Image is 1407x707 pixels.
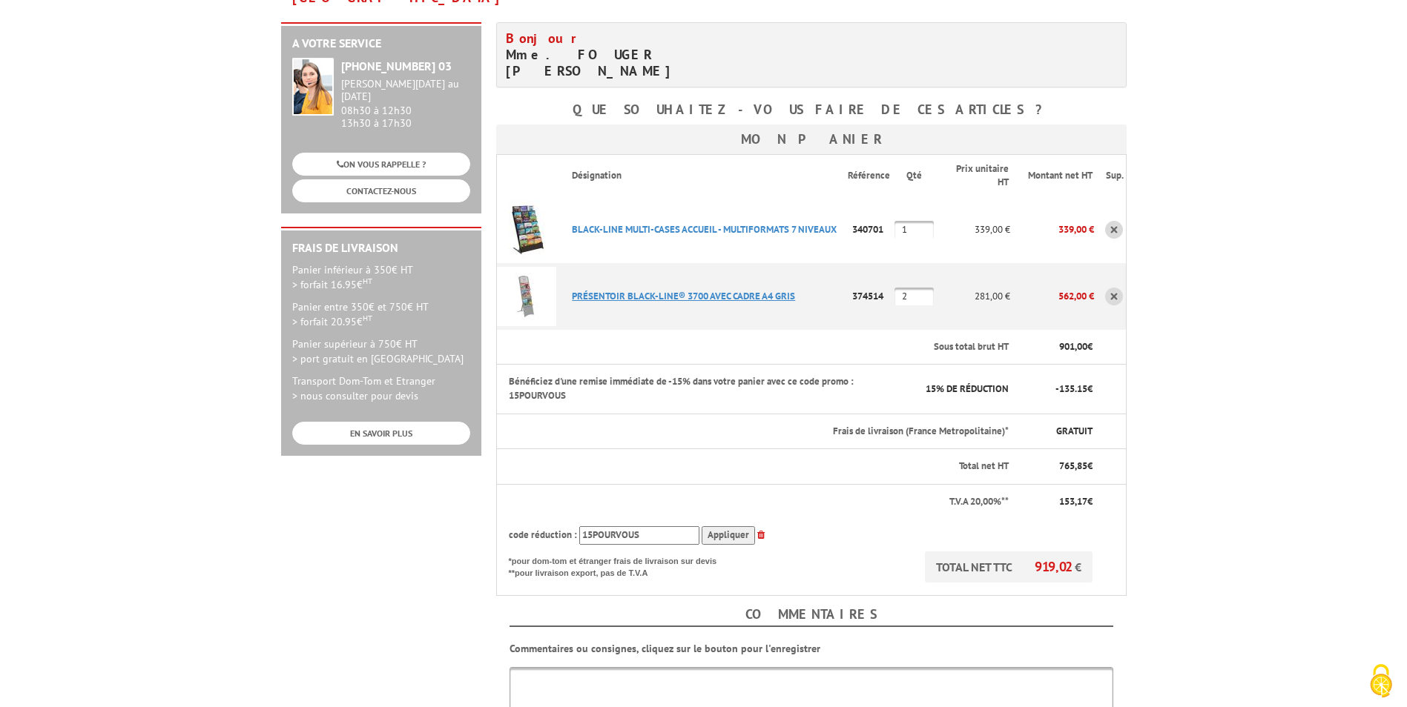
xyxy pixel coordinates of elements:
p: 340701 [848,216,894,242]
a: PRéSENTOIR BLACK-LINE® 3700 AVEC CADRE A4 GRIS [572,290,795,302]
h4: Mme. FOUGER [PERSON_NAME] [506,30,800,79]
p: TOTAL NET TTC € [925,551,1093,582]
p: € [1022,495,1093,509]
h4: Commentaires [510,603,1113,627]
th: Bénéficiez d'une remise immédiate de -15% dans votre panier avec ce code promo : 15POURVOUS [496,365,894,414]
img: widget-service.jpg [292,58,334,116]
p: Frais de livraison (France Metropolitaine)* [572,425,1009,439]
span: 765,85 [1059,459,1087,472]
th: Sous total brut HT [560,330,1010,365]
p: 281,00 € [934,283,1010,309]
img: PRéSENTOIR BLACK-LINE® 3700 AVEC CADRE A4 GRIS [497,267,556,326]
b: Commentaires ou consignes, cliquez sur le bouton pour l'enregistrer [510,642,820,655]
sup: HT [363,276,372,286]
a: BLACK-LINE MULTI-CASES ACCUEIL - MULTIFORMATS 7 NIVEAUX [572,223,837,236]
p: T.V.A 20,00%** [509,495,1009,509]
span: 153,17 [1059,495,1087,508]
p: Transport Dom-Tom et Etranger [292,374,470,403]
span: > port gratuit en [GEOGRAPHIC_DATA] [292,352,464,365]
span: GRATUIT [1056,425,1093,437]
p: Référence [848,169,893,183]
span: > forfait 20.95€ [292,315,372,328]
input: Appliquer [702,526,755,545]
img: Cookies (fenêtre modale) [1362,663,1400,700]
a: ON VOUS RAPPELLE ? [292,153,470,176]
p: € [1022,340,1093,354]
th: Sup. [1094,154,1126,196]
span: 901,00 [1059,340,1087,353]
button: Cookies (fenêtre modale) [1355,657,1407,707]
strong: [PHONE_NUMBER] 03 [341,59,452,73]
img: BLACK-LINE MULTI-CASES ACCUEIL - MULTIFORMATS 7 NIVEAUX [497,200,556,259]
p: Montant net HT [1022,169,1093,183]
th: Qté [894,154,934,196]
p: 562,00 € [1010,283,1094,309]
b: Que souhaitez-vous faire de ces articles ? [573,101,1050,118]
h2: A votre service [292,37,470,50]
th: Désignation [560,154,848,196]
p: Total net HT [509,459,1009,474]
h3: Mon panier [496,125,1127,154]
span: code réduction : [509,528,577,541]
span: 919,02 [1035,558,1075,575]
p: *pour dom-tom et étranger frais de livraison sur devis **pour livraison export, pas de T.V.A [509,551,731,579]
p: - € [1022,382,1093,396]
span: 15 [926,382,936,395]
h2: Frais de Livraison [292,242,470,255]
div: [PERSON_NAME][DATE] au [DATE] [341,78,470,103]
p: 374514 [848,283,894,309]
p: 339,00 € [934,216,1010,242]
p: Panier supérieur à 750€ HT [292,336,470,366]
p: € [1022,459,1093,474]
span: > nous consulter pour devis [292,389,418,402]
span: Bonjour [506,30,584,47]
p: 339,00 € [1010,216,1094,242]
p: Prix unitaire HT [946,162,1009,190]
p: Panier entre 350€ et 750€ HT [292,299,470,329]
p: Panier inférieur à 350€ HT [292,262,470,292]
div: 08h30 à 12h30 13h30 à 17h30 [341,78,470,129]
a: CONTACTEZ-NOUS [292,179,470,202]
span: 135.15 [1059,382,1087,395]
a: EN SAVOIR PLUS [292,422,470,445]
sup: HT [363,313,372,323]
p: % DE RÉDUCTION [906,382,1009,396]
span: > forfait 16.95€ [292,278,372,291]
